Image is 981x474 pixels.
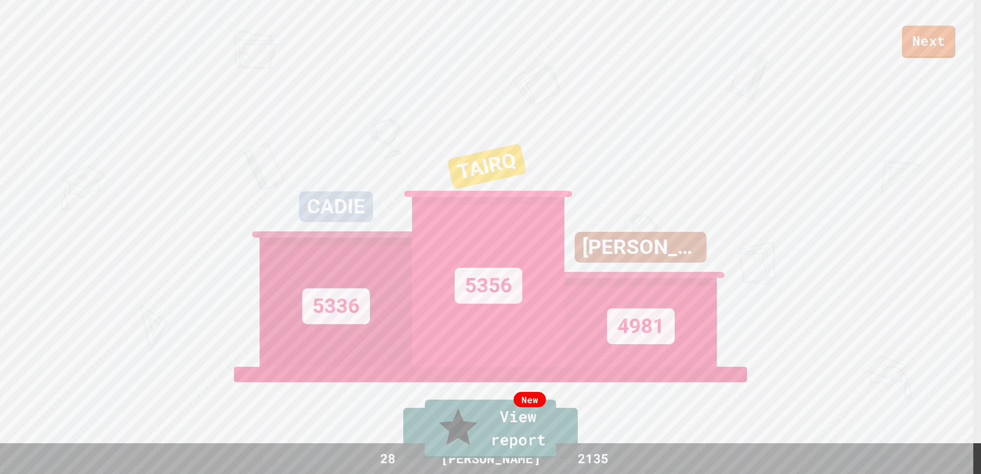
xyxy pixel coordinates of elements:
[607,308,675,344] div: 4981
[514,392,546,407] div: New
[299,191,373,222] div: CADIE
[425,400,556,458] a: View report
[455,268,522,304] div: 5356
[446,143,526,189] div: TAIRQ
[302,288,370,324] div: 5336
[575,232,707,263] div: [PERSON_NAME] (._.)
[902,26,955,58] a: Next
